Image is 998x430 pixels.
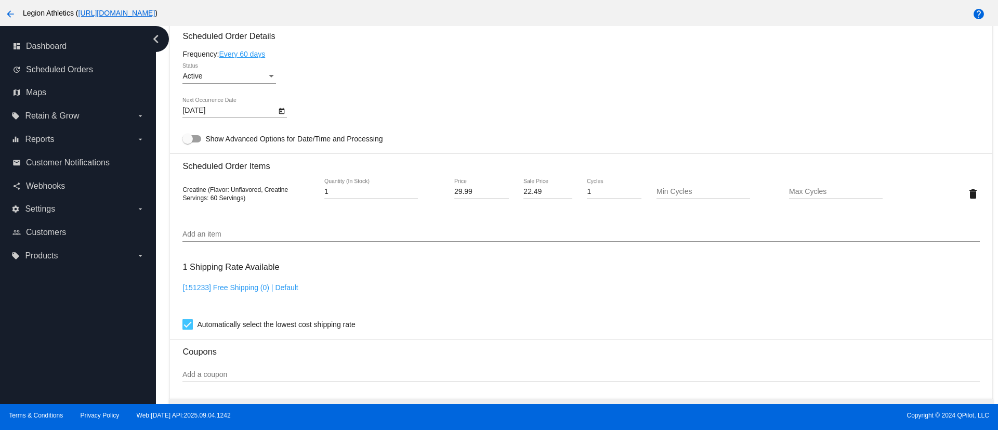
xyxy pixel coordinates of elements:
[12,178,145,194] a: share Webhooks
[12,182,21,190] i: share
[81,412,120,419] a: Privacy Policy
[205,134,383,144] span: Show Advanced Options for Date/Time and Processing
[219,50,265,58] a: Every 60 days
[136,112,145,120] i: arrow_drop_down
[182,186,288,202] span: Creatine (Flavor: Unflavored, Creatine Servings: 60 Servings)
[789,188,883,196] input: Max Cycles
[25,111,79,121] span: Retain & Grow
[9,412,63,419] a: Terms & Conditions
[182,230,979,239] input: Add an item
[182,72,276,81] mat-select: Status
[78,9,155,17] a: [URL][DOMAIN_NAME]
[454,188,509,196] input: Price
[12,159,21,167] i: email
[12,42,21,50] i: dashboard
[26,158,110,167] span: Customer Notifications
[11,252,20,260] i: local_offer
[324,188,418,196] input: Quantity (In Stock)
[25,204,55,214] span: Settings
[148,31,164,47] i: chevron_left
[182,153,979,171] h3: Scheduled Order Items
[182,371,979,379] input: Add a coupon
[136,252,145,260] i: arrow_drop_down
[26,181,65,191] span: Webhooks
[12,84,145,101] a: map Maps
[182,31,979,41] h3: Scheduled Order Details
[136,205,145,213] i: arrow_drop_down
[12,88,21,97] i: map
[26,65,93,74] span: Scheduled Orders
[11,135,20,144] i: equalizer
[587,188,641,196] input: Cycles
[12,38,145,55] a: dashboard Dashboard
[182,256,279,278] h3: 1 Shipping Rate Available
[25,135,54,144] span: Reports
[26,228,66,237] span: Customers
[182,50,979,58] div: Frequency:
[182,107,276,115] input: Next Occurrence Date
[12,228,21,237] i: people_outline
[508,412,989,419] span: Copyright © 2024 QPilot, LLC
[967,188,979,200] mat-icon: delete
[11,112,20,120] i: local_offer
[12,61,145,78] a: update Scheduled Orders
[137,412,231,419] a: Web:[DATE] API:2025.09.04.1242
[656,188,750,196] input: Min Cycles
[12,154,145,171] a: email Customer Notifications
[4,8,17,20] mat-icon: arrow_back
[182,72,202,80] span: Active
[26,88,46,97] span: Maps
[197,318,355,331] span: Automatically select the lowest cost shipping rate
[276,105,287,116] button: Open calendar
[25,251,58,260] span: Products
[169,399,992,424] mat-expansion-panel-header: Order total 22.49
[182,339,979,357] h3: Coupons
[12,66,21,74] i: update
[136,135,145,144] i: arrow_drop_down
[23,9,157,17] span: Legion Athletics ( )
[523,188,572,196] input: Sale Price
[26,42,67,51] span: Dashboard
[12,224,145,241] a: people_outline Customers
[182,283,298,292] a: [151233] Free Shipping (0) | Default
[11,205,20,213] i: settings
[973,8,985,20] mat-icon: help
